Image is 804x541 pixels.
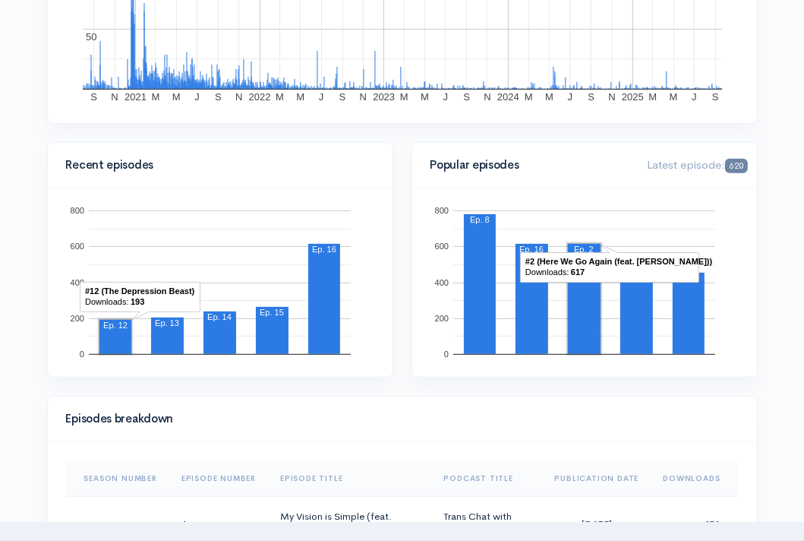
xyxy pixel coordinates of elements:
text: J [567,92,572,103]
svg: A chart. [430,207,739,359]
text: M [296,92,304,103]
text: 617 [571,268,585,277]
text: M [648,92,657,103]
text: S [215,92,222,103]
text: 2021 [124,92,146,103]
text: M [421,92,429,103]
svg: A chart. [66,207,374,359]
th: Sort column [169,460,268,497]
text: M [172,92,180,103]
h4: Popular episodes [430,159,629,172]
text: J [443,92,448,103]
span: 620 [725,159,747,173]
text: Downloads: [525,268,569,277]
text: N [235,92,242,103]
text: Ep. 12 [103,321,128,331]
text: J [692,92,697,103]
text: M [276,92,284,103]
text: N [111,92,118,103]
text: M [399,92,408,103]
text: 50 [86,31,96,43]
text: J [318,92,323,103]
text: 0 [443,350,448,359]
text: S [463,92,470,103]
text: Ep. 13 [155,319,179,328]
text: 600 [70,242,84,252]
text: M [669,92,677,103]
text: 400 [434,278,448,287]
th: Sort column [542,460,651,497]
text: 600 [434,242,448,252]
text: Ep. 2 [574,245,594,255]
text: N [484,92,490,103]
text: Ep. 9 [679,274,698,283]
text: 2023 [373,92,395,103]
text: S [588,92,594,103]
text: Ep. 16 [519,245,544,255]
text: 800 [70,207,84,216]
th: Sort column [651,460,738,497]
text: S [712,92,719,103]
text: Ep. 16 [312,245,336,255]
text: Ep. 8 [470,216,490,225]
text: N [608,92,615,103]
text: 800 [434,207,448,216]
span: Latest episode: [647,157,747,172]
h4: Recent episodes [66,159,365,172]
text: #12 (The Depression Beast) [85,287,195,296]
text: 2025 [621,92,643,103]
text: Downloads: [85,298,128,307]
text: #2 (Here We Go Again (feat. [PERSON_NAME])) [525,258,713,267]
text: 193 [131,298,144,307]
text: Ep. 15 [260,308,284,318]
text: M [545,92,553,103]
text: 2024 [497,92,519,103]
th: Sort column [66,460,169,497]
h4: Episodes breakdown [66,413,730,426]
text: 200 [434,314,448,323]
text: S [90,92,97,103]
th: Sort column [432,460,543,497]
text: 0 [79,350,84,359]
text: 2022 [248,92,270,103]
text: Ep. 14 [207,313,232,322]
text: 400 [70,278,84,287]
text: M [151,92,159,103]
text: M [524,92,532,103]
th: Sort column [268,460,431,497]
text: S [339,92,345,103]
text: 200 [70,314,84,323]
text: N [359,92,366,103]
text: J [194,92,200,103]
